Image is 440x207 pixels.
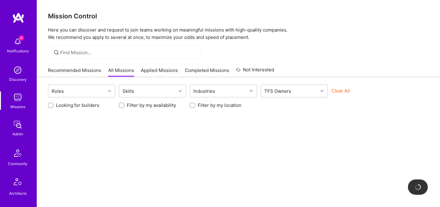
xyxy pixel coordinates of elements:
div: Notifications [7,48,29,54]
div: Industries [192,87,217,96]
div: Admin [13,131,23,137]
input: Find Mission... [60,49,196,56]
img: Community [10,146,25,160]
img: loading [414,183,422,191]
i: icon Chevron [250,89,253,92]
i: icon Chevron [179,89,182,92]
label: Filter by my location [198,102,241,108]
div: Missions [10,103,25,110]
img: teamwork [12,91,24,103]
img: Architects [10,175,25,190]
span: 4 [19,36,24,40]
div: Roles [50,87,65,96]
img: logo [12,12,24,23]
i: icon Chevron [321,89,324,92]
a: All Missions [108,67,134,77]
i: icon Chevron [108,89,111,92]
div: Community [8,160,28,167]
a: Not Interested [236,66,274,77]
div: Discovery [9,76,27,83]
div: Skills [121,87,136,96]
img: admin teamwork [12,119,24,131]
a: Applied Missions [141,67,178,77]
p: Here you can discover and request to join teams working on meaningful missions with high-quality ... [48,26,429,41]
h3: Mission Control [48,12,429,20]
label: Looking for builders [56,102,99,108]
img: discovery [12,64,24,76]
img: bell [12,36,24,48]
div: TFS Owners [263,87,293,96]
a: Completed Missions [185,67,229,77]
button: Clear All [332,88,350,94]
label: Filter by my availability [127,102,176,108]
a: Recommended Missions [48,67,101,77]
div: Architects [9,190,27,197]
i: icon SearchGrey [53,49,60,56]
